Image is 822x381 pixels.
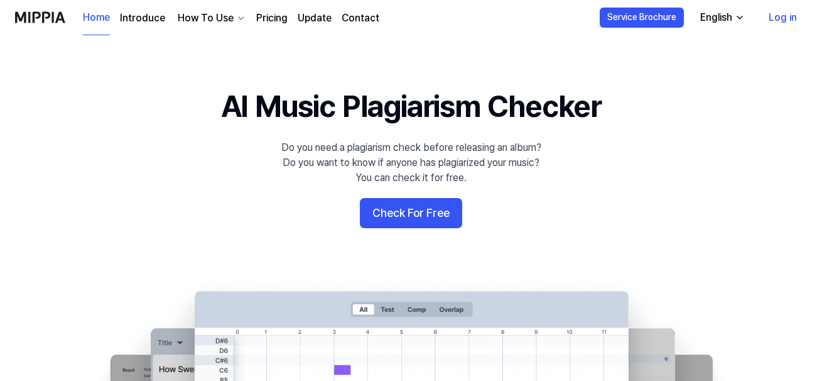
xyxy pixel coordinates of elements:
[281,140,541,185] div: Do you need a plagiarism check before releasing an album? Do you want to know if anyone has plagi...
[298,11,332,26] a: Update
[600,8,684,28] button: Service Brochure
[256,11,288,26] a: Pricing
[342,11,379,26] a: Contact
[175,11,236,26] div: How To Use
[360,198,462,228] button: Check For Free
[221,86,601,128] h1: AI Music Plagiarism Checker
[83,1,110,35] a: Home
[698,10,735,25] div: English
[120,11,165,26] a: Introduce
[690,5,752,30] button: English
[175,11,246,26] button: How To Use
